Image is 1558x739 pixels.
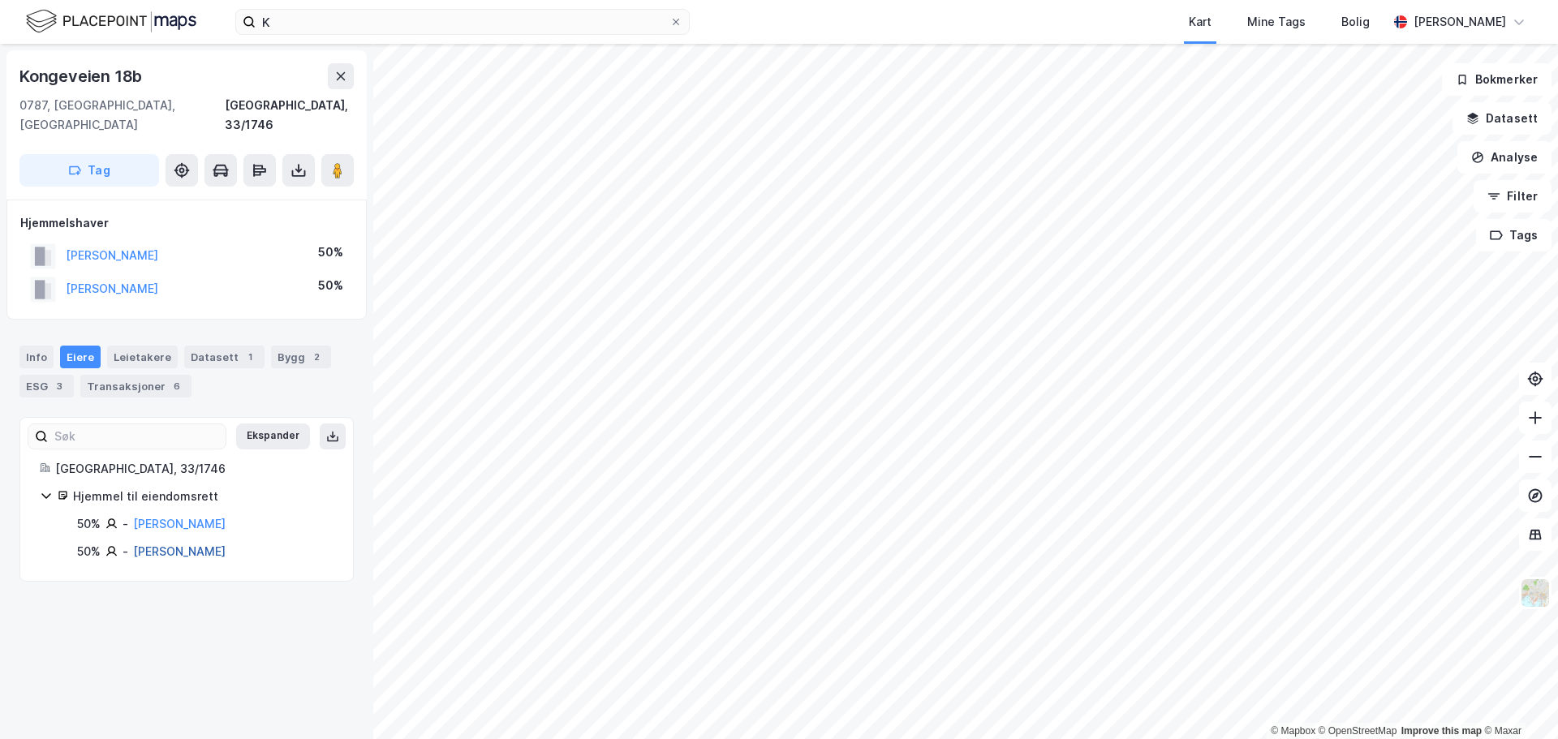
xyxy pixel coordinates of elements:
div: 0787, [GEOGRAPHIC_DATA], [GEOGRAPHIC_DATA] [19,96,225,135]
div: 3 [51,378,67,394]
iframe: Chat Widget [1477,661,1558,739]
input: Søk [48,424,226,449]
button: Analyse [1457,141,1552,174]
button: Filter [1474,180,1552,213]
a: Mapbox [1271,725,1315,737]
div: Mine Tags [1247,12,1306,32]
a: [PERSON_NAME] [133,544,226,558]
div: Eiere [60,346,101,368]
div: Kontrollprogram for chat [1477,661,1558,739]
div: Datasett [184,346,265,368]
div: [GEOGRAPHIC_DATA], 33/1746 [225,96,354,135]
div: - [123,542,128,561]
div: - [123,514,128,534]
img: logo.f888ab2527a4732fd821a326f86c7f29.svg [26,7,196,36]
div: 50% [318,276,343,295]
div: Kongeveien 18b [19,63,145,89]
a: [PERSON_NAME] [133,517,226,531]
button: Tag [19,154,159,187]
div: Hjemmel til eiendomsrett [73,487,334,506]
div: ESG [19,375,74,397]
div: Bygg [271,346,331,368]
div: Kart [1189,12,1212,32]
div: Leietakere [107,346,178,368]
input: Søk på adresse, matrikkel, gårdeiere, leietakere eller personer [256,10,669,34]
div: 1 [242,349,258,365]
div: [PERSON_NAME] [1414,12,1506,32]
button: Bokmerker [1442,63,1552,96]
button: Tags [1476,219,1552,251]
div: [GEOGRAPHIC_DATA], 33/1746 [55,459,334,479]
a: OpenStreetMap [1319,725,1397,737]
div: 2 [308,349,325,365]
div: Bolig [1341,12,1370,32]
img: Z [1520,578,1551,608]
div: Hjemmelshaver [20,213,353,233]
div: 50% [77,542,101,561]
div: 50% [318,243,343,262]
div: 50% [77,514,101,534]
div: Transaksjoner [80,375,192,397]
button: Datasett [1453,102,1552,135]
button: Ekspander [236,423,310,449]
a: Improve this map [1401,725,1482,737]
div: 6 [169,378,185,394]
div: Info [19,346,54,368]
